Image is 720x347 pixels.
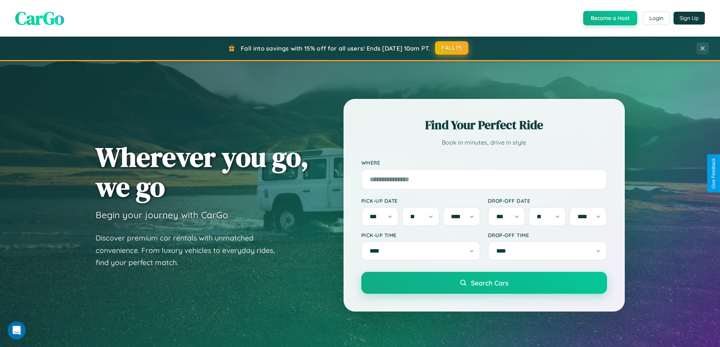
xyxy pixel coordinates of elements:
button: Search Cars [361,272,607,294]
span: Search Cars [471,279,508,287]
span: CarGo [15,6,64,31]
button: FALL15 [435,41,468,55]
label: Pick-up Date [361,197,480,204]
label: Where [361,159,607,166]
p: Discover premium car rentals with unmatched convenience. From luxury vehicles to everyday rides, ... [96,232,285,269]
iframe: Intercom live chat [8,321,26,339]
label: Drop-off Time [488,232,607,238]
button: Sign Up [674,12,705,25]
label: Pick-up Time [361,232,480,238]
div: Give Feedback [711,158,716,189]
h2: Find Your Perfect Ride [361,117,607,133]
label: Drop-off Date [488,197,607,204]
span: Fall into savings with 15% off for all users! Ends [DATE] 10am PT. [241,45,430,52]
button: Become a Host [583,11,637,25]
button: Login [643,11,670,25]
h3: Begin your journey with CarGo [96,209,228,221]
h1: Wherever you go, we go [96,142,309,202]
p: Book in minutes, drive in style [361,137,607,148]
